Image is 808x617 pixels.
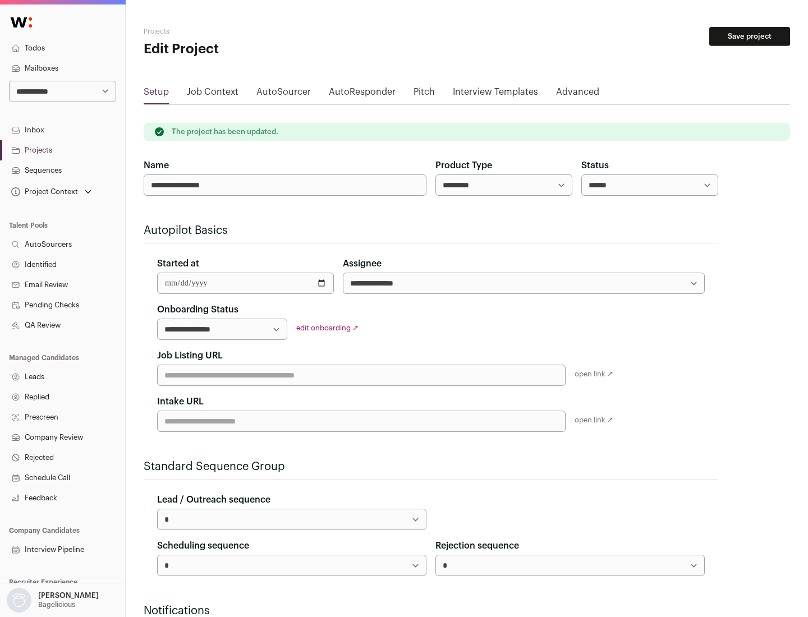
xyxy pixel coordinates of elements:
label: Scheduling sequence [157,539,249,552]
button: Open dropdown [9,184,94,200]
div: Project Context [9,187,78,196]
p: [PERSON_NAME] [38,591,99,600]
label: Product Type [435,159,492,172]
a: Job Context [187,85,238,103]
label: Assignee [343,257,382,270]
h1: Edit Project [144,40,359,58]
label: Onboarding Status [157,303,238,316]
label: Status [581,159,609,172]
h2: Projects [144,27,359,36]
label: Job Listing URL [157,349,223,362]
p: The project has been updated. [172,127,278,136]
a: edit onboarding ↗ [296,324,359,331]
img: Wellfound [4,11,38,34]
label: Name [144,159,169,172]
a: AutoResponder [329,85,396,103]
a: AutoSourcer [256,85,311,103]
h2: Standard Sequence Group [144,459,718,475]
label: Rejection sequence [435,539,519,552]
h2: Autopilot Basics [144,223,718,238]
a: Pitch [414,85,435,103]
a: Interview Templates [453,85,538,103]
p: Bagelicious [38,600,75,609]
a: Setup [144,85,169,103]
label: Intake URL [157,395,204,408]
a: Advanced [556,85,599,103]
label: Started at [157,257,199,270]
label: Lead / Outreach sequence [157,493,270,507]
button: Save project [709,27,790,46]
img: nopic.png [7,588,31,613]
button: Open dropdown [4,588,101,613]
